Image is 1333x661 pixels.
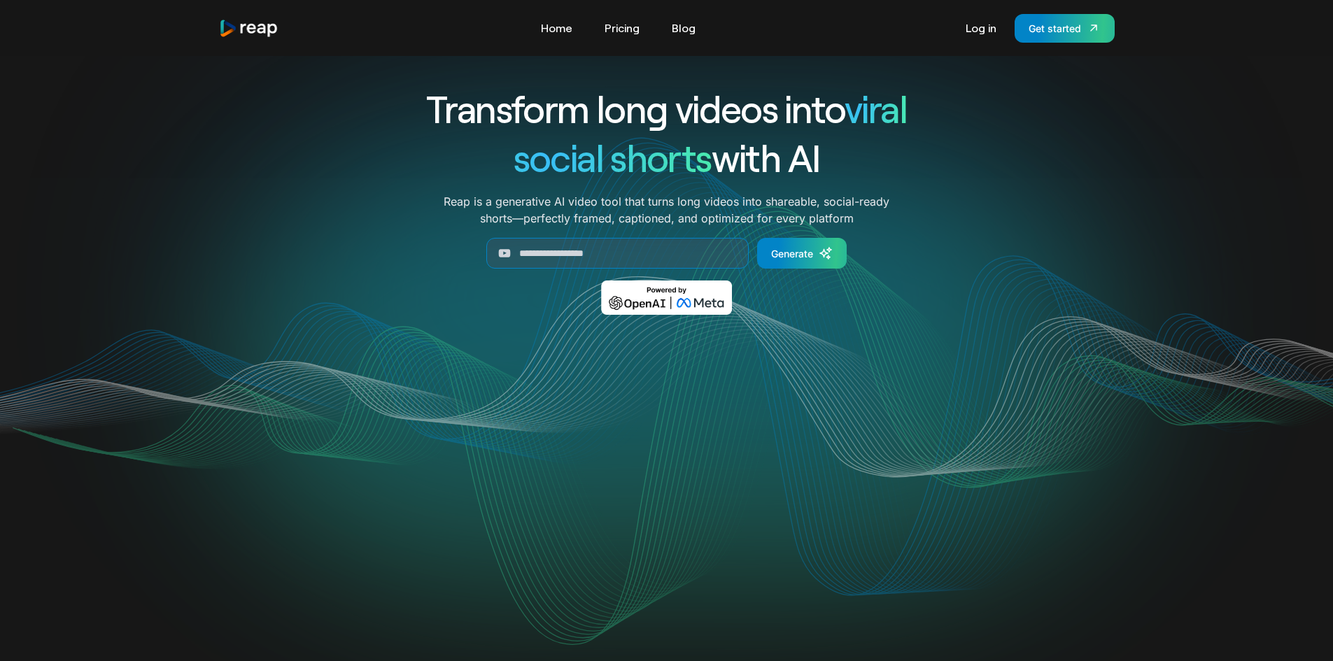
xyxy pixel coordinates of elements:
[376,133,958,182] h1: with AI
[376,84,958,133] h1: Transform long videos into
[845,85,907,131] span: viral
[1029,21,1081,36] div: Get started
[514,134,712,180] span: social shorts
[444,193,889,227] p: Reap is a generative AI video tool that turns long videos into shareable, social-ready shorts—per...
[219,19,279,38] a: home
[959,17,1003,39] a: Log in
[534,17,579,39] a: Home
[376,238,958,269] form: Generate Form
[771,246,813,261] div: Generate
[1015,14,1115,43] a: Get started
[601,280,732,315] img: Powered by OpenAI & Meta
[598,17,647,39] a: Pricing
[219,19,279,38] img: reap logo
[385,335,948,617] video: Your browser does not support the video tag.
[665,17,703,39] a: Blog
[757,238,847,269] a: Generate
